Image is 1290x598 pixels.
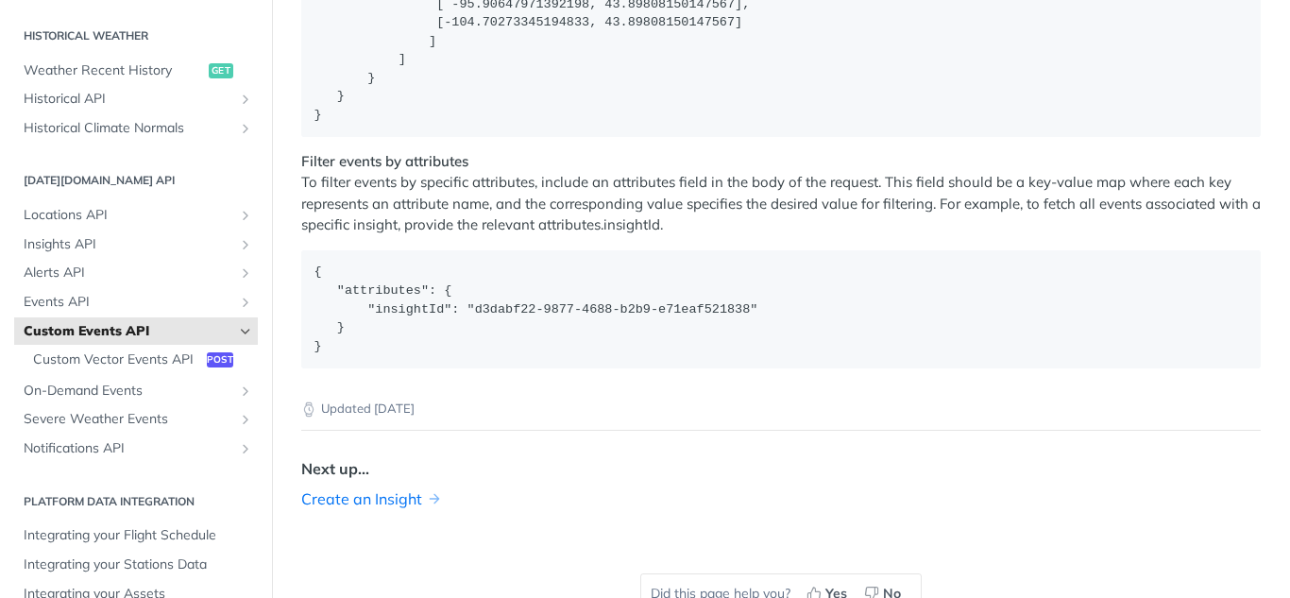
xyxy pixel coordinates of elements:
button: Show subpages for Insights API [238,237,253,252]
a: On-Demand EventsShow subpages for On-Demand Events [14,377,258,405]
a: Integrating your Stations Data [14,551,258,579]
p: To filter events by specific attributes, include an attributes field in the body of the request. ... [301,151,1261,236]
span: Locations API [24,206,233,225]
button: Show subpages for Notifications API [238,441,253,456]
span: Historical Climate Normals [24,119,233,138]
span: Custom Vector Events API [33,350,202,369]
div: Next up... [301,457,369,480]
span: Integrating your Flight Schedule [24,526,253,545]
a: Historical APIShow subpages for Historical API [14,85,258,113]
span: On-Demand Events [24,382,233,401]
button: Show subpages for Severe Weather Events [238,412,253,427]
a: Events APIShow subpages for Events API [14,288,258,316]
span: post [207,352,233,367]
a: Integrating your Flight Schedule [14,521,258,550]
span: Historical API [24,90,233,109]
h2: Platform DATA integration [14,493,258,510]
span: Severe Weather Events [24,410,233,429]
span: Alerts API [24,264,233,282]
span: Events API [24,293,233,312]
a: Severe Weather EventsShow subpages for Severe Weather Events [14,405,258,434]
a: Locations APIShow subpages for Locations API [14,201,258,230]
button: Show subpages for Locations API [238,208,253,223]
span: Insights API [24,235,233,254]
span: Notifications API [24,439,233,458]
h2: [DATE][DOMAIN_NAME] API [14,172,258,189]
span: { "attributes": { "insightId": "d3dabf22-9877-4688-b2b9-e71eaf521838" } } [314,265,773,352]
button: Show subpages for Events API [238,295,253,310]
button: Show subpages for Historical API [238,92,253,107]
button: Show subpages for Alerts API [238,265,253,281]
a: Custom Events APIHide subpages for Custom Events API [14,317,258,346]
a: Custom Vector Events APIpost [24,346,258,374]
strong: Filter events by attributes [301,152,468,170]
h2: Historical Weather [14,27,258,44]
span: Custom Events API [24,322,233,341]
button: Show subpages for On-Demand Events [238,384,253,399]
a: Create an Insight [301,487,422,510]
a: Insights APIShow subpages for Insights API [14,231,258,259]
p: Updated [DATE] [301,400,1261,419]
a: Historical Climate NormalsShow subpages for Historical Climate Normals [14,114,258,143]
a: Weather Recent Historyget [14,57,258,85]
button: Show subpages for Historical Climate Normals [238,121,253,136]
a: Alerts APIShow subpages for Alerts API [14,259,258,287]
span: get [209,63,233,78]
a: Notifications APIShow subpages for Notifications API [14,435,258,463]
span: Integrating your Stations Data [24,555,253,574]
button: Hide subpages for Custom Events API [238,324,253,339]
span: Weather Recent History [24,61,204,80]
